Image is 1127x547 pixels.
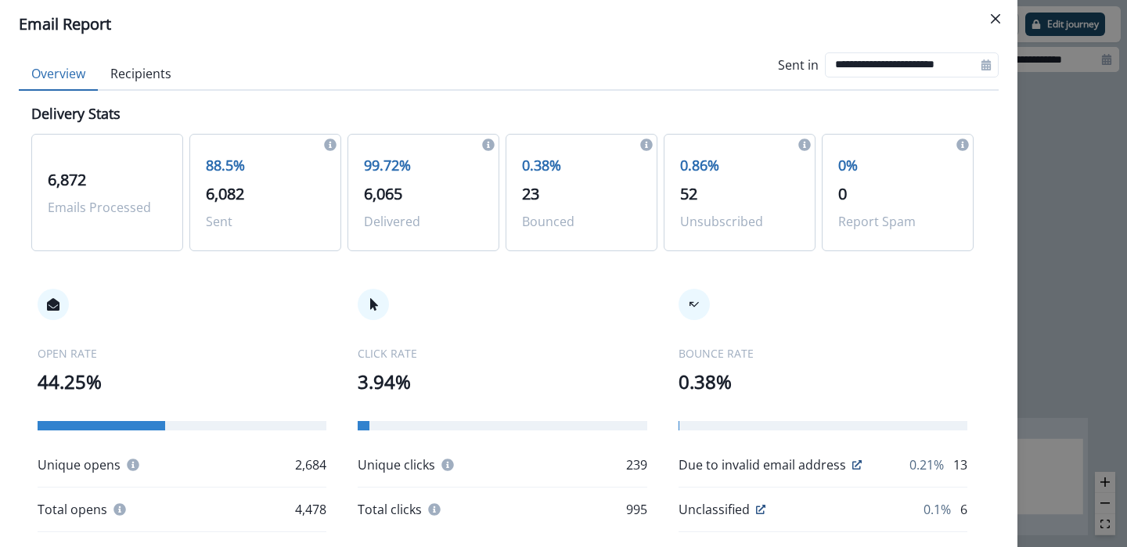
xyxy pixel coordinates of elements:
p: 44.25% [38,368,326,396]
p: Unique clicks [358,455,435,474]
span: 0 [838,183,847,204]
span: 6,065 [364,183,402,204]
button: Recipients [98,58,184,91]
p: CLICK RATE [358,345,646,362]
p: 0.1% [924,500,951,519]
p: Total opens [38,500,107,519]
p: Unclassified [679,500,750,519]
p: Sent [206,212,325,231]
span: 6,872 [48,169,86,190]
p: 6 [960,500,967,519]
p: 0.21% [909,455,944,474]
p: Delivered [364,212,483,231]
span: 52 [680,183,697,204]
p: 88.5% [206,155,325,176]
p: 995 [626,500,647,519]
p: 0.38% [522,155,641,176]
p: 0.86% [680,155,799,176]
p: BOUNCE RATE [679,345,967,362]
div: Email Report [19,13,999,36]
p: 2,684 [295,455,326,474]
p: Due to invalid email address [679,455,846,474]
span: 23 [522,183,539,204]
p: 99.72% [364,155,483,176]
span: 6,082 [206,183,244,204]
p: 239 [626,455,647,474]
p: Report Spam [838,212,957,231]
p: 0% [838,155,957,176]
p: 4,478 [295,500,326,519]
p: OPEN RATE [38,345,326,362]
p: Unsubscribed [680,212,799,231]
p: 0.38% [679,368,967,396]
p: Emails Processed [48,198,167,217]
p: Delivery Stats [31,103,121,124]
button: Overview [19,58,98,91]
p: Bounced [522,212,641,231]
p: Sent in [778,56,819,74]
button: Close [983,6,1008,31]
p: 13 [953,455,967,474]
p: Unique opens [38,455,121,474]
p: Total clicks [358,500,422,519]
p: 3.94% [358,368,646,396]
